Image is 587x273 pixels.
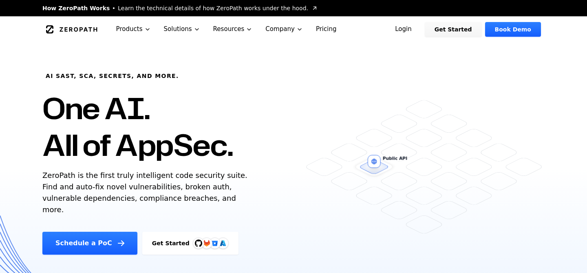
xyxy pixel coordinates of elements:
[42,170,251,215] p: ZeroPath is the first truly intelligent code security suite. Find and auto-fix novel vulnerabilit...
[46,72,179,80] h6: AI SAST, SCA, Secrets, and more.
[110,16,157,42] button: Products
[385,22,421,37] a: Login
[425,22,482,37] a: Get Started
[42,4,110,12] span: How ZeroPath Works
[220,240,226,246] img: Azure
[157,16,207,42] button: Solutions
[42,4,318,12] a: How ZeroPath WorksLearn the technical details of how ZeroPath works under the hood.
[199,235,215,251] img: GitLab
[309,16,343,42] a: Pricing
[210,239,219,248] svg: Bitbucket
[259,16,309,42] button: Company
[118,4,308,12] span: Learn the technical details of how ZeroPath works under the hood.
[207,16,259,42] button: Resources
[195,240,202,247] img: GitHub
[42,232,137,255] a: Schedule a PoC
[142,232,238,255] a: Get StartedGitHubGitLabAzure
[33,16,554,42] nav: Global
[485,22,541,37] a: Book Demo
[42,90,233,163] h1: One AI. All of AppSec.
